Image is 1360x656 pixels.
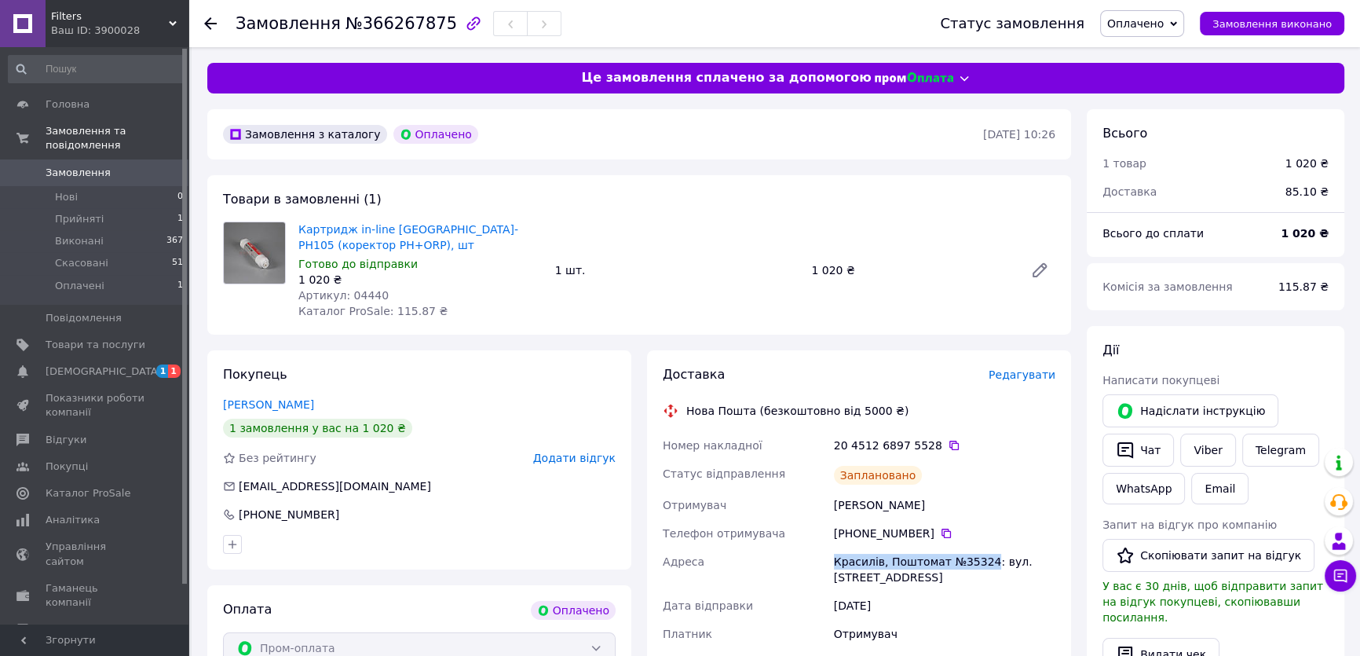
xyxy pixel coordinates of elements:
[1102,519,1277,531] span: Запит на відгук про компанію
[1325,560,1356,592] button: Чат з покупцем
[298,223,518,251] a: Картридж in-line [GEOGRAPHIC_DATA]-PH105 (коректор PH+ORP), шт
[239,480,431,493] span: [EMAIL_ADDRESS][DOMAIN_NAME]
[298,305,448,317] span: Каталог ProSale: 115.87 ₴
[581,69,871,87] span: Це замовлення сплачено за допомогою
[223,419,412,438] div: 1 замовлення у вас на 1 020 ₴
[177,279,183,293] span: 1
[1276,174,1338,209] div: 85.10 ₴
[834,526,1055,541] div: [PHONE_NUMBER]
[1107,17,1164,30] span: Оплачено
[223,602,272,617] span: Оплата
[1180,434,1235,467] a: Viber
[46,513,100,527] span: Аналітика
[298,289,389,302] span: Артикул: 04440
[46,311,122,325] span: Повідомлення
[1102,580,1323,624] span: У вас є 30 днів, щоб відправити запит на відгук покупцеві, скопіювавши посилання.
[663,599,753,612] span: Дата відправки
[46,166,111,180] span: Замовлення
[223,367,287,382] span: Покупець
[831,620,1058,648] div: Отримувач
[663,555,704,568] span: Адреса
[46,433,86,447] span: Відгуки
[55,256,108,270] span: Скасовані
[46,124,188,152] span: Замовлення та повідомлення
[834,466,923,485] div: Заплановано
[663,367,725,382] span: Доставка
[236,14,341,33] span: Замовлення
[298,258,418,270] span: Готово до відправки
[156,365,169,378] span: 1
[663,467,785,480] span: Статус відправлення
[239,452,316,464] span: Без рейтингу
[549,259,806,281] div: 1 шт.
[46,460,88,474] span: Покупці
[834,438,1055,453] div: 20 4512 6897 5528
[46,486,130,500] span: Каталог ProSale
[1278,280,1329,293] span: 115.87 ₴
[1102,539,1314,572] button: Скопіювати запит на відгук
[237,507,341,522] div: [PHONE_NUMBER]
[345,14,457,33] span: №366267875
[663,527,785,540] span: Телефон отримувача
[940,16,1084,31] div: Статус замовлення
[1200,12,1344,35] button: Замовлення виконано
[663,628,712,640] span: Платник
[55,212,104,226] span: Прийняті
[533,452,616,464] span: Додати відгук
[1102,434,1174,467] button: Чат
[55,279,104,293] span: Оплачені
[1285,156,1329,171] div: 1 020 ₴
[177,190,183,204] span: 0
[1102,185,1157,198] span: Доставка
[1242,434,1319,467] a: Telegram
[224,222,285,284] img: Картридж in-line Нова Вода NW-PH105 (коректор PH+ORP), шт
[46,540,145,568] span: Управління сайтом
[1102,343,1119,357] span: Дії
[46,338,145,352] span: Товари та послуги
[663,499,726,511] span: Отримувач
[223,125,387,144] div: Замовлення з каталогу
[1212,18,1332,30] span: Замовлення виконано
[1102,227,1204,240] span: Всього до сплати
[805,259,1018,281] div: 1 020 ₴
[51,24,188,38] div: Ваш ID: 3900028
[1102,280,1233,293] span: Комісія за замовлення
[298,272,543,288] div: 1 020 ₴
[46,97,90,112] span: Головна
[1024,255,1055,286] a: Редагувати
[172,256,183,270] span: 51
[55,234,104,248] span: Виконані
[831,491,1058,519] div: [PERSON_NAME]
[682,403,912,419] div: Нова Пошта (безкоштовно від 5000 ₴)
[1102,473,1185,504] a: WhatsApp
[223,192,382,207] span: Товари в замовленні (1)
[393,125,478,144] div: Оплачено
[1281,227,1329,240] b: 1 020 ₴
[168,365,181,378] span: 1
[1102,126,1147,141] span: Всього
[831,548,1058,592] div: Красилів, Поштомат №35324: вул. [STREET_ADDRESS]
[166,234,183,248] span: 367
[46,391,145,420] span: Показники роботи компанії
[531,601,616,620] div: Оплачено
[831,592,1058,620] div: [DATE]
[204,16,217,31] div: Повернутися назад
[46,365,162,379] span: [DEMOGRAPHIC_DATA]
[1102,394,1278,427] button: Надіслати інструкцію
[1102,374,1219,387] span: Написати покупцеві
[663,439,762,452] span: Номер накладної
[223,398,314,411] a: [PERSON_NAME]
[55,190,78,204] span: Нові
[46,622,86,636] span: Маркет
[46,581,145,610] span: Гаманець компанії
[983,128,1055,141] time: [DATE] 10:26
[51,9,169,24] span: Filters
[8,55,185,83] input: Пошук
[177,212,183,226] span: 1
[1102,157,1146,170] span: 1 товар
[1191,473,1248,504] button: Email
[989,368,1055,381] span: Редагувати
